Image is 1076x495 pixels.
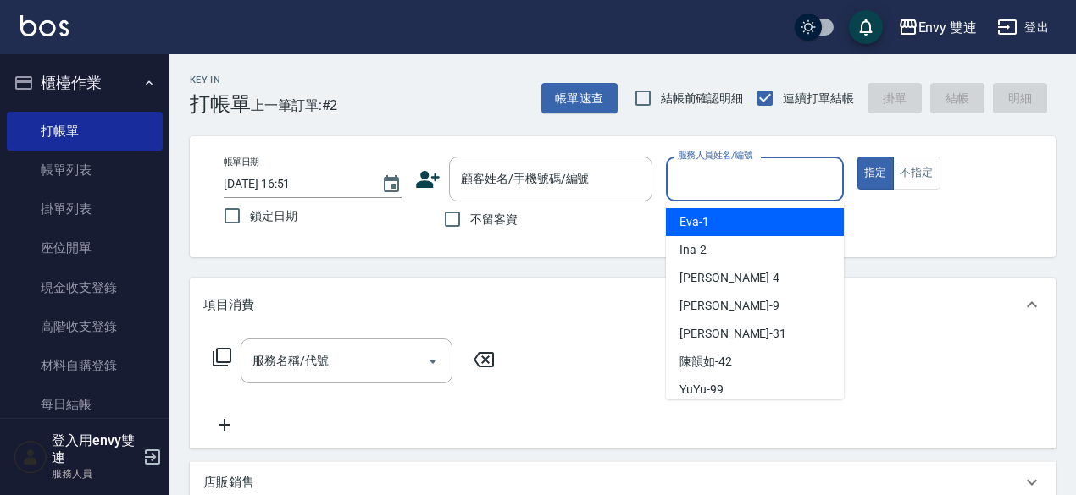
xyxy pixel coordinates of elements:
span: 結帳前確認明細 [661,90,744,107]
a: 座位開單 [7,228,163,267]
div: 項目消費 [190,278,1056,332]
a: 每日結帳 [7,385,163,424]
button: 不指定 [893,157,940,190]
span: 不留客資 [470,211,518,228]
p: 服務人員 [52,466,138,481]
p: 項目消費 [203,296,254,314]
span: [PERSON_NAME] -4 [679,269,779,287]
button: save [849,10,883,44]
button: Choose date, selected date is 2025-08-18 [371,164,412,205]
a: 掛單列表 [7,190,163,228]
a: 高階收支登錄 [7,307,163,346]
span: Eva -1 [679,213,709,231]
h2: Key In [190,74,251,85]
h5: 登入用envy雙連 [52,432,138,466]
p: 店販銷售 [203,474,254,492]
button: 登出 [990,12,1056,43]
span: [PERSON_NAME] -31 [679,325,786,343]
button: Open [419,348,446,375]
span: 上一筆訂單:#2 [251,95,338,116]
img: Person [14,440,47,474]
span: Ina -2 [679,241,707,259]
a: 打帳單 [7,112,163,151]
h3: 打帳單 [190,92,251,116]
span: 陳韻如 -42 [679,353,732,371]
a: 材料自購登錄 [7,346,163,385]
div: Envy 雙連 [918,17,978,38]
span: YuYu -99 [679,381,724,399]
label: 服務人員姓名/編號 [678,149,752,162]
button: Envy 雙連 [891,10,984,45]
input: YYYY/MM/DD hh:mm [224,170,364,198]
a: 帳單列表 [7,151,163,190]
span: 鎖定日期 [250,207,297,225]
a: 現金收支登錄 [7,268,163,307]
label: 帳單日期 [224,156,259,168]
button: 櫃檯作業 [7,61,163,105]
img: Logo [20,15,69,36]
button: 指定 [857,157,894,190]
span: 連續打單結帳 [783,90,854,107]
button: 帳單速查 [541,83,618,114]
span: [PERSON_NAME] -9 [679,297,779,315]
